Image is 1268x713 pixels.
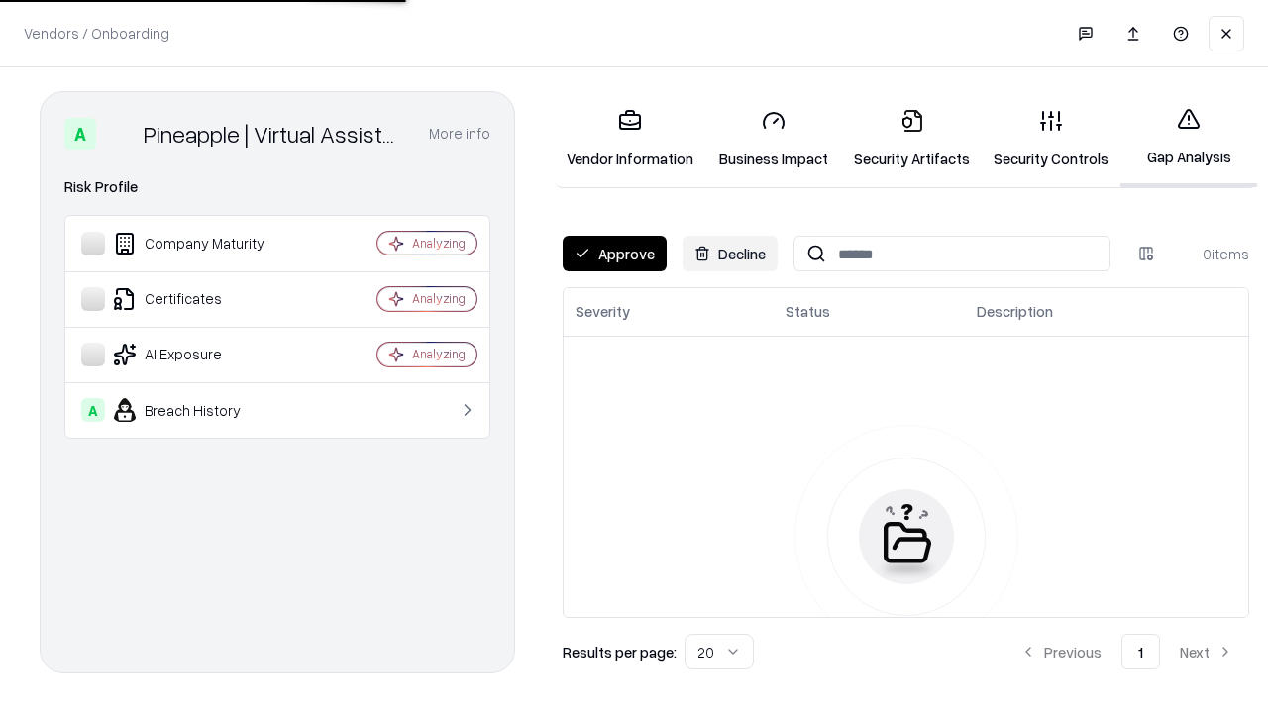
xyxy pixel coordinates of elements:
div: Analyzing [412,235,466,252]
div: A [81,398,105,422]
div: Certificates [81,287,318,311]
div: 0 items [1170,244,1249,264]
div: Risk Profile [64,175,490,199]
div: AI Exposure [81,343,318,366]
a: Security Controls [982,93,1120,185]
button: More info [429,116,490,152]
button: Decline [683,236,778,271]
div: Company Maturity [81,232,318,255]
div: Description [977,301,1053,322]
img: Pineapple | Virtual Assistant Agency [104,118,136,150]
a: Business Impact [705,93,842,185]
p: Results per page: [563,642,677,662]
nav: pagination [1004,634,1249,669]
div: Severity [576,301,630,322]
div: A [64,118,96,150]
div: Status [786,301,830,322]
div: Breach History [81,398,318,422]
a: Security Artifacts [842,93,982,185]
button: Approve [563,236,667,271]
div: Analyzing [412,290,466,307]
p: Vendors / Onboarding [24,23,169,44]
a: Gap Analysis [1120,91,1257,187]
button: 1 [1121,634,1160,669]
a: Vendor Information [555,93,705,185]
div: Analyzing [412,346,466,362]
div: Pineapple | Virtual Assistant Agency [144,118,405,150]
